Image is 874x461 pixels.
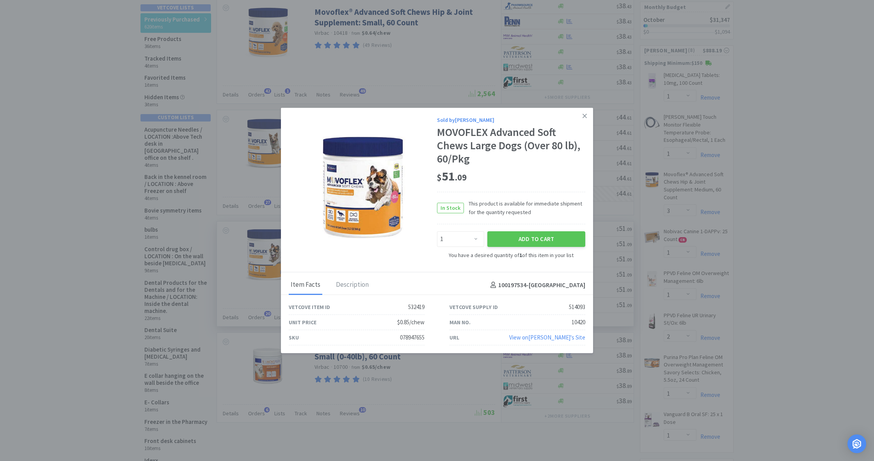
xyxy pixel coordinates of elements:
[397,318,425,327] div: $0.85/chew
[437,250,585,259] div: You have a desired quantity of of this item in your list
[449,318,471,327] div: Man No.
[312,137,414,238] img: 1f3e56b0d71a44f5a7eac94738c33bf2_514093.jpeg
[437,168,467,184] span: 51
[289,318,316,327] div: Unit Price
[449,303,498,311] div: Vetcove Supply ID
[437,126,585,165] div: MOVOFLEX Advanced Soft Chews Large Dogs (Over 80 lb), 60/Pkg
[289,333,299,342] div: SKU
[437,116,585,124] div: Sold by [PERSON_NAME]
[334,275,371,295] div: Description
[509,334,585,341] a: View on[PERSON_NAME]'s Site
[437,172,442,183] span: $
[400,333,425,342] div: 078947655
[487,231,585,247] button: Add to Cart
[847,434,866,453] div: Open Intercom Messenger
[464,199,585,217] span: This product is available for immediate shipment for the quantity requested
[289,275,322,295] div: Item Facts
[408,302,425,312] div: 532419
[455,172,467,183] span: . 09
[569,302,585,312] div: 514093
[437,203,464,213] span: In Stock
[289,303,330,311] div: Vetcove Item ID
[487,280,585,290] h4: 100197534 - [GEOGRAPHIC_DATA]
[519,251,522,258] strong: 1
[572,318,585,327] div: 10420
[449,333,459,342] div: URL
